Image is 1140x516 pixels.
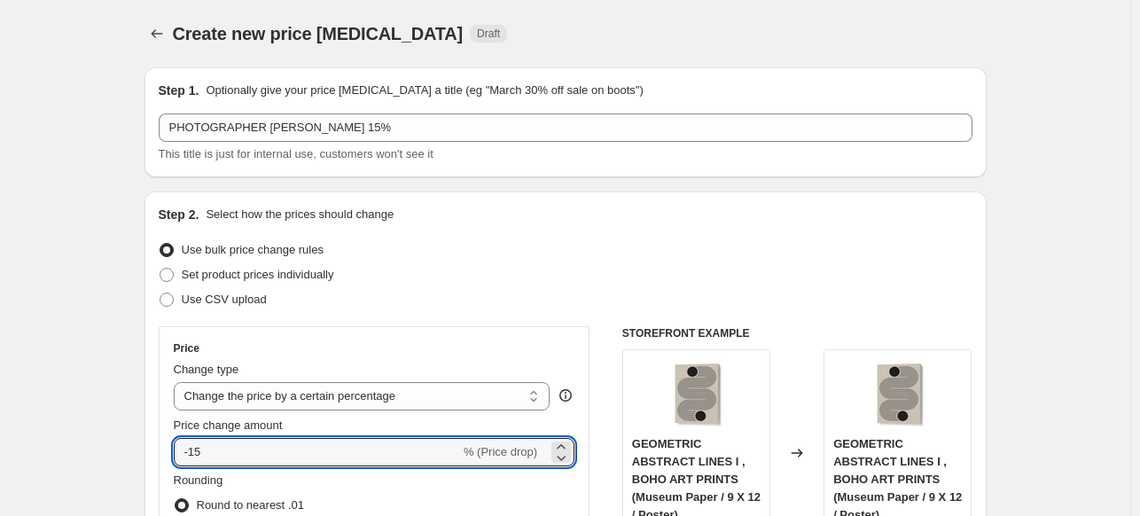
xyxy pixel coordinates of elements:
[174,341,199,356] h3: Price
[206,206,394,223] p: Select how the prices should change
[206,82,643,99] p: Optionally give your price [MEDICAL_DATA] a title (eg "March 30% off sale on boots")
[159,206,199,223] h2: Step 2.
[863,359,933,430] img: gallerywrap-resized_212f066c-7c3d-4415-9b16-553eb73bee29_80x.jpg
[144,21,169,46] button: Price change jobs
[660,359,731,430] img: gallerywrap-resized_212f066c-7c3d-4415-9b16-553eb73bee29_80x.jpg
[182,268,334,281] span: Set product prices individually
[557,387,574,404] div: help
[464,445,537,458] span: % (Price drop)
[174,363,239,376] span: Change type
[174,418,283,432] span: Price change amount
[477,27,500,41] span: Draft
[173,24,464,43] span: Create new price [MEDICAL_DATA]
[159,113,972,142] input: 30% off holiday sale
[174,473,223,487] span: Rounding
[197,498,304,512] span: Round to nearest .01
[622,326,972,340] h6: STOREFRONT EXAMPLE
[182,293,267,306] span: Use CSV upload
[174,438,460,466] input: -15
[182,243,324,256] span: Use bulk price change rules
[159,82,199,99] h2: Step 1.
[159,147,433,160] span: This title is just for internal use, customers won't see it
